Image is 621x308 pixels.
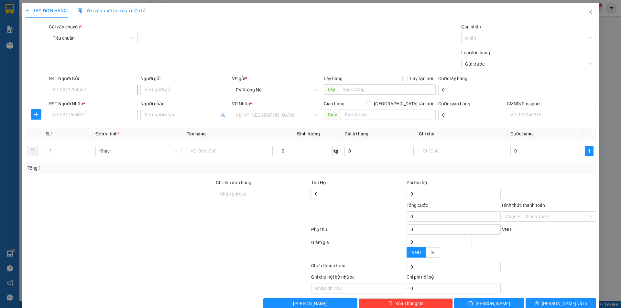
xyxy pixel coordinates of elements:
span: VND [412,250,421,255]
label: Ghi chú đơn hàng [216,180,251,185]
span: Gửi trước [465,59,592,69]
span: user-add [221,112,226,118]
span: TẠO ĐƠN HÀNG [25,8,67,13]
span: Thu Hộ [311,180,326,185]
input: Dọc đường [339,84,436,95]
label: Cước giao hàng [438,101,470,106]
button: Close [581,3,599,21]
div: Giảm giá [310,239,406,260]
div: Ghi chú nội bộ nhà xe [311,273,405,283]
th: Ghi chú [417,128,508,140]
div: Phụ thu [310,226,406,237]
span: Giá trị hàng [344,131,368,136]
input: Cước giao hàng [438,110,504,120]
div: Phí thu hộ [407,179,501,189]
div: SĐT Người Nhận [49,100,138,107]
div: Chi phí nội bộ [407,273,501,283]
span: VP Nhận [232,101,250,106]
span: Cước hàng [510,131,533,136]
span: % [431,250,434,255]
div: CMND/Passport [507,100,596,107]
span: PV Krông Nô [236,85,317,95]
span: kg [333,146,339,156]
div: VP gửi [232,75,321,82]
span: Định lượng [297,131,320,136]
label: Loại đơn hàng [461,50,490,55]
span: [PERSON_NAME] và In [542,300,587,307]
input: Nhập ghi chú [311,283,405,293]
span: Gói vận chuyển [49,24,82,29]
span: delete [388,301,393,306]
span: [PERSON_NAME] [476,300,510,307]
span: Lấy tận nơi [408,75,436,82]
span: Lấy [324,84,339,95]
input: Ghi Chú [419,146,505,156]
span: close [588,9,593,15]
span: Lấy hàng [324,76,343,81]
span: [PERSON_NAME] [293,300,328,307]
span: plus [25,8,29,13]
span: plus [31,112,41,117]
span: SL [46,131,51,136]
span: Tên hàng [187,131,206,136]
label: Hình thức thanh toán [502,203,545,208]
span: Đơn vị tính [95,131,120,136]
span: Giao [324,110,341,120]
button: plus [31,109,41,120]
span: VND [502,227,511,232]
input: Cước lấy hàng [438,85,504,95]
span: Khác [99,146,178,156]
img: icon [77,8,82,14]
label: Gán nhãn [461,24,481,29]
input: Dọc đường [341,110,436,120]
span: printer [535,301,539,306]
span: Giao hàng [324,101,344,106]
button: plus [585,146,594,156]
div: Chưa thanh toán [310,262,406,273]
span: Xóa Thông tin [395,300,423,307]
input: 0 [344,146,414,156]
div: Người gửi [140,75,229,82]
span: [GEOGRAPHIC_DATA] tận nơi [371,100,436,107]
input: Ghi chú đơn hàng [216,189,310,199]
button: delete [27,146,38,156]
span: plus [585,148,593,154]
div: Tổng: 1 [27,165,240,172]
span: Tiêu chuẩn [53,33,134,43]
span: Yêu cầu xuất hóa đơn điện tử [77,8,146,13]
div: Người nhận [140,100,229,107]
span: save [469,301,473,306]
label: Cước lấy hàng [438,76,467,81]
input: VD: Bàn, Ghế [187,146,273,156]
span: Tổng cước [407,203,428,208]
div: SĐT Người Gửi [49,75,138,82]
